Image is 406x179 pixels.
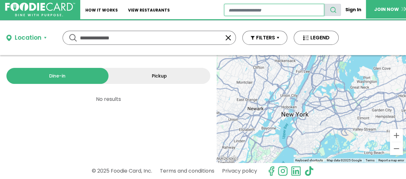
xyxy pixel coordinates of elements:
[5,3,75,17] img: FoodieCard; Eat, Drink, Save, Donate
[15,33,41,43] div: Location
[295,158,323,163] button: Keyboard shortcuts
[324,4,341,16] button: search
[2,97,215,102] p: No results
[160,165,214,176] a: Terms and conditions
[218,154,239,163] img: Google
[291,166,301,176] img: linkedin.svg
[294,31,339,45] button: LEGEND
[341,4,366,16] a: Sign In
[327,159,362,162] span: Map data ©2025 Google
[224,4,324,16] input: restaurant search
[390,142,403,155] button: Zoom out
[366,159,375,162] a: Terms
[108,68,211,84] a: Pickup
[378,159,404,162] a: Report a map error
[6,68,108,84] a: Dine-in
[92,165,152,176] p: © 2025 Foodie Card, Inc.
[6,33,47,43] button: Location
[266,166,276,176] svg: check us out on facebook
[242,31,287,45] button: FILTERS
[218,154,239,163] a: Open this area in Google Maps (opens a new window)
[222,165,257,176] a: Privacy policy
[304,166,314,176] img: tiktok.svg
[390,129,403,142] button: Zoom in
